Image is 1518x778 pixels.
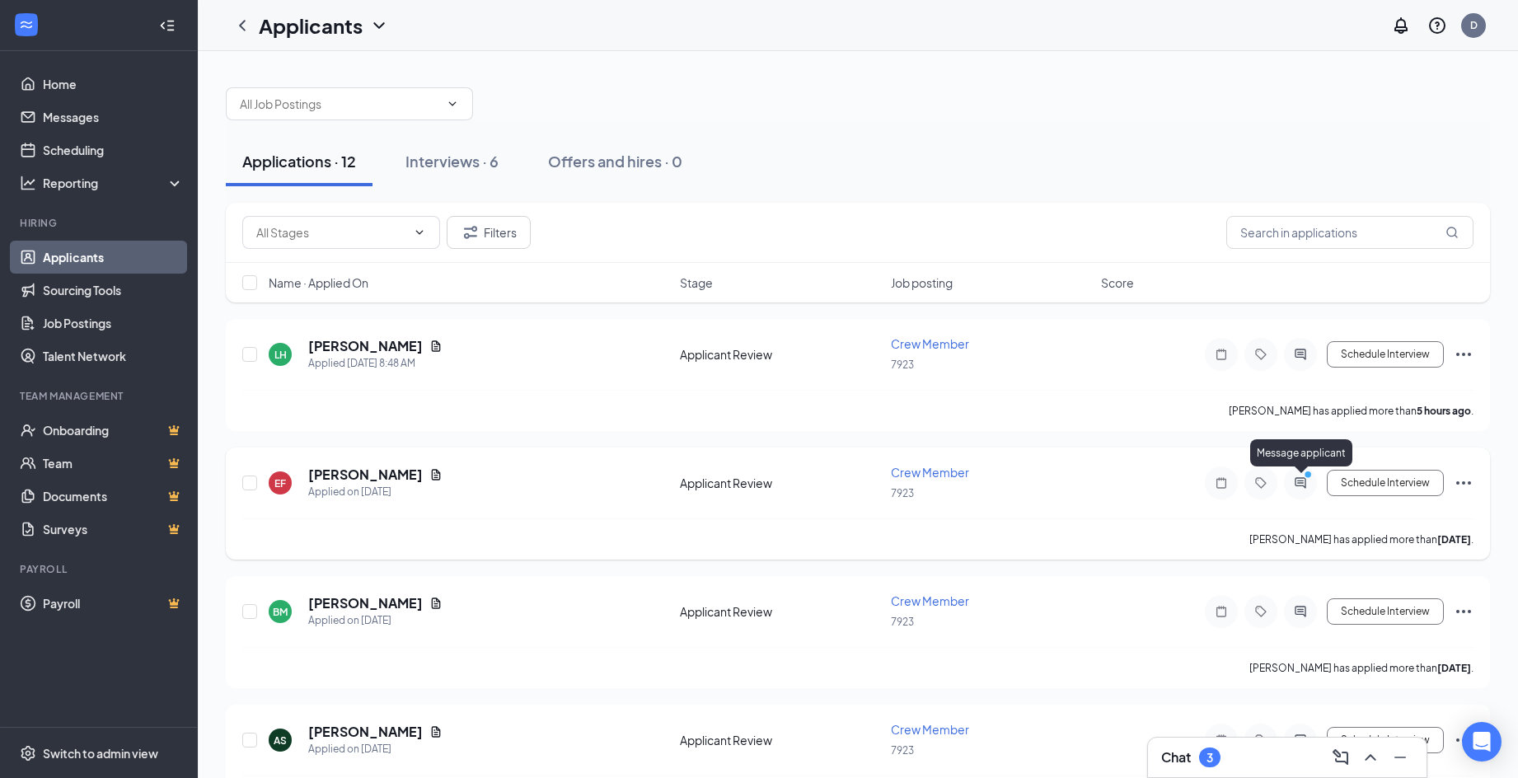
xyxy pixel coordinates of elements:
[308,612,443,629] div: Applied on [DATE]
[1331,748,1351,767] svg: ComposeMessage
[461,223,480,242] svg: Filter
[232,16,252,35] a: ChevronLeft
[43,101,184,134] a: Messages
[1462,722,1502,762] div: Open Intercom Messenger
[891,744,914,757] span: 7923
[891,274,953,291] span: Job posting
[413,226,426,239] svg: ChevronDown
[240,95,439,113] input: All Job Postings
[308,723,423,741] h5: [PERSON_NAME]
[18,16,35,33] svg: WorkstreamLogo
[1454,602,1473,621] svg: Ellipses
[1291,733,1310,747] svg: ActiveChat
[429,725,443,738] svg: Document
[308,594,423,612] h5: [PERSON_NAME]
[1454,344,1473,364] svg: Ellipses
[1101,274,1134,291] span: Score
[1300,470,1320,483] svg: PrimaryDot
[43,175,185,191] div: Reporting
[20,745,36,762] svg: Settings
[259,12,363,40] h1: Applicants
[1387,744,1413,771] button: Minimize
[1291,605,1310,618] svg: ActiveChat
[43,587,184,620] a: PayrollCrown
[43,414,184,447] a: OnboardingCrown
[1327,727,1444,753] button: Schedule Interview
[1250,439,1352,466] div: Message applicant
[891,593,969,608] span: Crew Member
[405,151,499,171] div: Interviews · 6
[680,603,881,620] div: Applicant Review
[274,348,287,362] div: LH
[1445,226,1459,239] svg: MagnifyingGlass
[1327,470,1444,496] button: Schedule Interview
[308,355,443,372] div: Applied [DATE] 8:48 AM
[891,616,914,628] span: 7923
[1328,744,1354,771] button: ComposeMessage
[242,151,356,171] div: Applications · 12
[429,468,443,481] svg: Document
[1427,16,1447,35] svg: QuestionInfo
[446,97,459,110] svg: ChevronDown
[1211,733,1231,747] svg: Note
[43,447,184,480] a: TeamCrown
[1251,605,1271,618] svg: Tag
[1249,532,1473,546] p: [PERSON_NAME] has applied more than .
[1390,748,1410,767] svg: Minimize
[43,134,184,166] a: Scheduling
[43,241,184,274] a: Applicants
[43,274,184,307] a: Sourcing Tools
[1437,533,1471,546] b: [DATE]
[1211,605,1231,618] svg: Note
[1391,16,1411,35] svg: Notifications
[1226,216,1473,249] input: Search in applications
[891,465,969,480] span: Crew Member
[1454,473,1473,493] svg: Ellipses
[1437,662,1471,674] b: [DATE]
[1327,341,1444,368] button: Schedule Interview
[274,476,286,490] div: EF
[20,562,180,576] div: Payroll
[1229,404,1473,418] p: [PERSON_NAME] has applied more than .
[1251,348,1271,361] svg: Tag
[308,741,443,757] div: Applied on [DATE]
[269,274,368,291] span: Name · Applied On
[159,17,176,34] svg: Collapse
[20,175,36,191] svg: Analysis
[1357,744,1384,771] button: ChevronUp
[1327,598,1444,625] button: Schedule Interview
[1454,730,1473,750] svg: Ellipses
[429,340,443,353] svg: Document
[891,722,969,737] span: Crew Member
[43,68,184,101] a: Home
[308,466,423,484] h5: [PERSON_NAME]
[680,732,881,748] div: Applicant Review
[20,216,180,230] div: Hiring
[891,336,969,351] span: Crew Member
[274,733,287,748] div: AS
[1251,733,1271,747] svg: Tag
[1470,18,1478,32] div: D
[680,274,713,291] span: Stage
[43,307,184,340] a: Job Postings
[1206,751,1213,765] div: 3
[1417,405,1471,417] b: 5 hours ago
[256,223,406,241] input: All Stages
[43,513,184,546] a: SurveysCrown
[43,340,184,373] a: Talent Network
[891,359,914,371] span: 7923
[680,346,881,363] div: Applicant Review
[548,151,682,171] div: Offers and hires · 0
[1361,748,1380,767] svg: ChevronUp
[43,745,158,762] div: Switch to admin view
[891,487,914,499] span: 7923
[20,389,180,403] div: Team Management
[308,484,443,500] div: Applied on [DATE]
[1211,476,1231,490] svg: Note
[308,337,423,355] h5: [PERSON_NAME]
[1249,661,1473,675] p: [PERSON_NAME] has applied more than .
[43,480,184,513] a: DocumentsCrown
[1291,476,1310,490] svg: ActiveChat
[447,216,531,249] button: Filter Filters
[1251,476,1271,490] svg: Tag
